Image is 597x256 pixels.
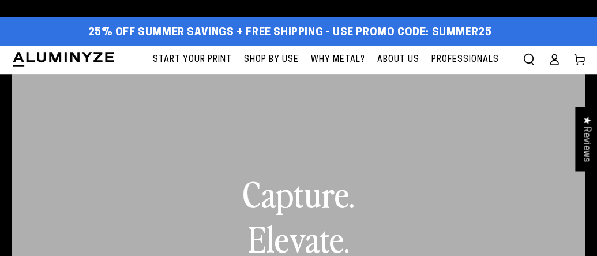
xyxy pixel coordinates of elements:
[371,46,425,74] a: About Us
[238,46,305,74] a: Shop By Use
[147,46,238,74] a: Start Your Print
[88,27,492,39] span: 25% off Summer Savings + Free Shipping - Use Promo Code: SUMMER25
[516,47,542,72] summary: Search our site
[12,51,115,68] img: Aluminyze
[153,53,232,67] span: Start Your Print
[305,46,371,74] a: Why Metal?
[377,53,419,67] span: About Us
[431,53,499,67] span: Professionals
[244,53,299,67] span: Shop By Use
[575,107,597,171] div: Click to open Judge.me floating reviews tab
[426,46,505,74] a: Professionals
[311,53,365,67] span: Why Metal?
